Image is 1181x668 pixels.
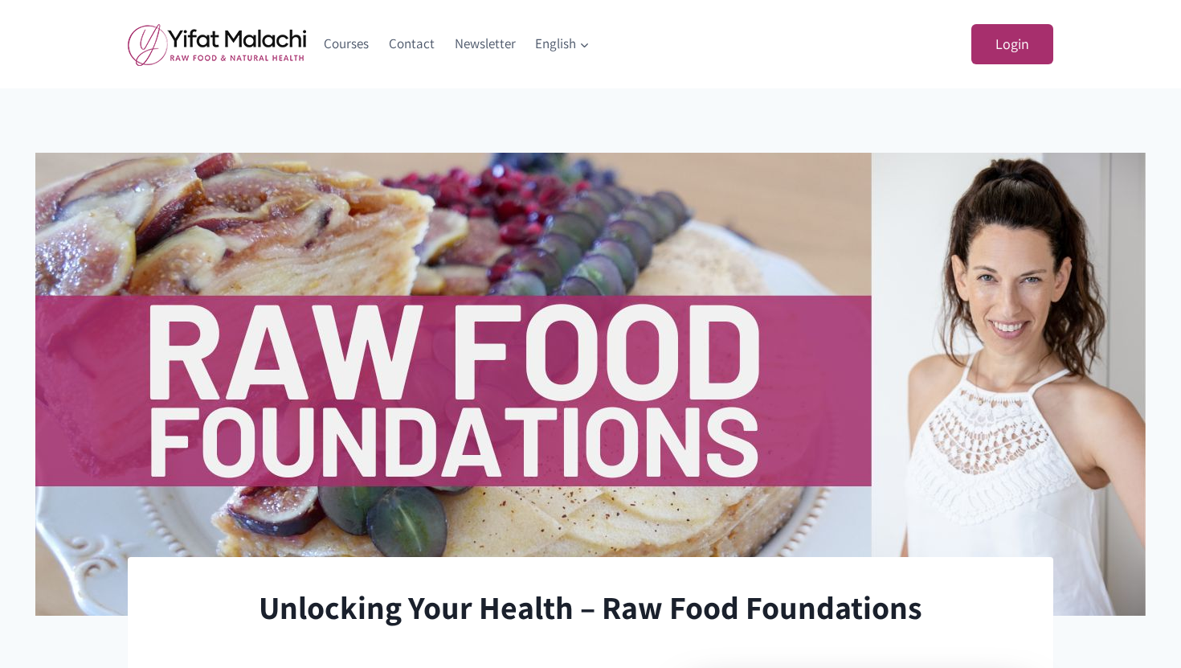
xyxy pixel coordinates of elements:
span: English [535,33,590,55]
a: Newsletter [444,25,525,64]
a: Login [971,24,1053,65]
nav: Primary Navigation [314,25,600,64]
a: Contact [379,25,445,64]
a: English [525,25,600,64]
h1: Unlocking Your Health – Raw Food Foundations [153,583,1028,631]
a: Courses [314,25,379,64]
img: yifat_logo41_en.png [128,23,306,66]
